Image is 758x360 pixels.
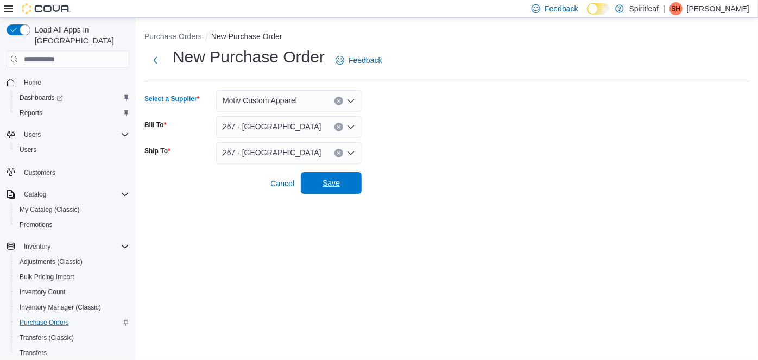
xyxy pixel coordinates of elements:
[11,105,134,121] button: Reports
[144,147,170,155] label: Ship To
[331,49,386,71] a: Feedback
[144,32,202,41] button: Purchase Orders
[545,3,578,14] span: Feedback
[334,123,343,131] button: Clear input
[30,24,129,46] span: Load All Apps in [GEOGRAPHIC_DATA]
[15,286,129,299] span: Inventory Count
[20,128,45,141] button: Users
[587,3,610,15] input: Dark Mode
[11,300,134,315] button: Inventory Manager (Classic)
[173,46,325,68] h1: New Purchase Order
[15,106,129,119] span: Reports
[24,78,41,87] span: Home
[323,178,340,188] span: Save
[349,55,382,66] span: Feedback
[20,240,55,253] button: Inventory
[20,109,42,117] span: Reports
[223,146,321,159] span: 267 - [GEOGRAPHIC_DATA]
[629,2,659,15] p: Spiritleaf
[20,146,36,154] span: Users
[15,218,57,231] a: Promotions
[15,143,129,156] span: Users
[672,2,681,15] span: SH
[24,130,41,139] span: Users
[223,120,321,133] span: 267 - [GEOGRAPHIC_DATA]
[15,203,129,216] span: My Catalog (Classic)
[15,255,87,268] a: Adjustments (Classic)
[11,254,134,269] button: Adjustments (Classic)
[346,97,355,105] button: Open list of options
[346,149,355,157] button: Open list of options
[20,333,74,342] span: Transfers (Classic)
[15,346,51,359] a: Transfers
[2,127,134,142] button: Users
[15,286,70,299] a: Inventory Count
[2,164,134,180] button: Customers
[2,74,134,90] button: Home
[20,75,129,89] span: Home
[144,31,749,44] nav: An example of EuiBreadcrumbs
[11,330,134,345] button: Transfers (Classic)
[346,123,355,131] button: Open list of options
[15,143,41,156] a: Users
[15,270,79,283] a: Bulk Pricing Import
[15,203,84,216] a: My Catalog (Classic)
[24,242,50,251] span: Inventory
[11,269,134,285] button: Bulk Pricing Import
[270,178,294,189] span: Cancel
[20,165,129,179] span: Customers
[144,49,166,71] button: Next
[687,2,749,15] p: [PERSON_NAME]
[22,3,71,14] img: Cova
[20,303,101,312] span: Inventory Manager (Classic)
[15,331,78,344] a: Transfers (Classic)
[20,188,50,201] button: Catalog
[24,190,46,199] span: Catalog
[15,301,129,314] span: Inventory Manager (Classic)
[334,149,343,157] button: Clear input
[144,121,166,129] label: Bill To
[11,90,134,105] a: Dashboards
[15,301,105,314] a: Inventory Manager (Classic)
[669,2,683,15] div: Shelby HA
[20,318,69,327] span: Purchase Orders
[15,316,129,329] span: Purchase Orders
[2,187,134,202] button: Catalog
[211,32,282,41] button: New Purchase Order
[144,94,199,103] label: Select a Supplier
[20,93,63,102] span: Dashboards
[20,288,66,296] span: Inventory Count
[2,239,134,254] button: Inventory
[11,315,134,330] button: Purchase Orders
[266,173,299,194] button: Cancel
[20,128,129,141] span: Users
[15,91,67,104] a: Dashboards
[15,218,129,231] span: Promotions
[20,220,53,229] span: Promotions
[11,217,134,232] button: Promotions
[20,240,129,253] span: Inventory
[11,142,134,157] button: Users
[20,273,74,281] span: Bulk Pricing Import
[20,166,60,179] a: Customers
[15,316,73,329] a: Purchase Orders
[11,202,134,217] button: My Catalog (Classic)
[24,168,55,177] span: Customers
[15,255,129,268] span: Adjustments (Classic)
[20,76,46,89] a: Home
[15,106,47,119] a: Reports
[15,91,129,104] span: Dashboards
[223,94,297,107] span: Motiv Custom Apparel
[15,331,129,344] span: Transfers (Classic)
[334,97,343,105] button: Clear input
[663,2,665,15] p: |
[20,188,129,201] span: Catalog
[11,285,134,300] button: Inventory Count
[20,257,83,266] span: Adjustments (Classic)
[15,346,129,359] span: Transfers
[301,172,362,194] button: Save
[20,205,80,214] span: My Catalog (Classic)
[15,270,129,283] span: Bulk Pricing Import
[20,349,47,357] span: Transfers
